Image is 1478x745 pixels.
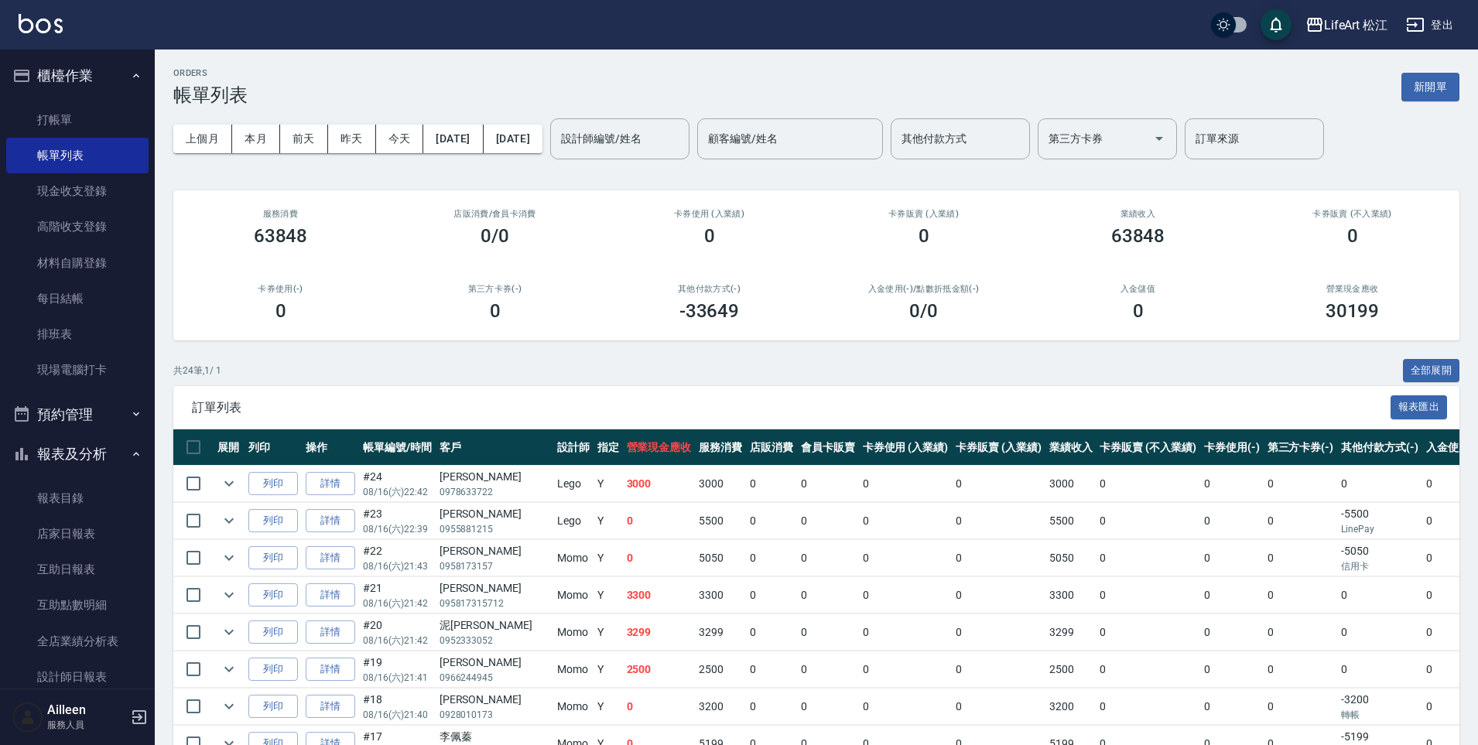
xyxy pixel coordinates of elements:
a: 全店業績分析表 [6,624,149,659]
button: 昨天 [328,125,376,153]
td: 3200 [695,689,746,725]
p: 0958173157 [440,559,549,573]
th: 第三方卡券(-) [1264,429,1338,466]
button: 報表匯出 [1391,395,1448,419]
td: 0 [797,689,859,725]
th: 卡券使用 (入業績) [859,429,953,466]
button: 前天 [280,125,328,153]
td: 0 [797,466,859,502]
td: 0 [1337,466,1422,502]
p: 服務人員 [47,718,126,732]
td: 0 [859,540,953,576]
td: 3300 [1045,577,1097,613]
div: [PERSON_NAME] [440,580,549,596]
td: 0 [1200,466,1264,502]
td: 0 [859,614,953,651]
span: 訂單列表 [192,400,1391,415]
td: Y [594,689,623,725]
a: 現場電腦打卡 [6,352,149,388]
a: 設計師日報表 [6,659,149,695]
a: 報表匯出 [1391,399,1448,414]
a: 詳情 [306,472,355,496]
a: 材料自購登錄 [6,245,149,281]
td: 0 [1264,651,1338,688]
th: 列印 [245,429,302,466]
td: 0 [1200,614,1264,651]
th: 設計師 [553,429,594,466]
th: 操作 [302,429,359,466]
button: expand row [217,546,241,569]
h3: 0 [490,300,501,322]
td: -5500 [1337,503,1422,539]
h2: 卡券使用 (入業績) [621,209,798,219]
h2: 入金儲值 [1049,284,1227,294]
td: Y [594,466,623,502]
button: 列印 [248,472,298,496]
img: Person [12,702,43,733]
td: #22 [359,540,436,576]
button: 預約管理 [6,395,149,435]
td: 0 [746,503,797,539]
h3: 0 [275,300,286,322]
td: 0 [1200,651,1264,688]
button: [DATE] [423,125,483,153]
h3: 帳單列表 [173,84,248,106]
div: [PERSON_NAME] [440,469,549,485]
h2: 營業現金應收 [1264,284,1441,294]
td: 0 [746,466,797,502]
button: 列印 [248,509,298,533]
h3: 0 /0 [909,300,938,322]
div: 泥[PERSON_NAME] [440,617,549,634]
th: 客戶 [436,429,553,466]
button: Open [1147,126,1172,151]
td: 0 [746,577,797,613]
a: 帳單列表 [6,138,149,173]
td: 0 [1200,689,1264,725]
td: 0 [1096,689,1199,725]
div: [PERSON_NAME] [440,543,549,559]
a: 詳情 [306,620,355,644]
th: 指定 [594,429,623,466]
td: #18 [359,689,436,725]
th: 其他付款方式(-) [1337,429,1422,466]
td: 0 [797,540,859,576]
td: -5050 [1337,540,1422,576]
h3: -33649 [679,300,740,322]
td: 3200 [1045,689,1097,725]
a: 新開單 [1401,79,1459,94]
td: #24 [359,466,436,502]
td: #19 [359,651,436,688]
p: 08/16 (六) 21:41 [363,671,432,685]
td: 3299 [1045,614,1097,651]
td: 3299 [695,614,746,651]
td: 3000 [1045,466,1097,502]
button: 全部展開 [1403,359,1460,383]
td: Y [594,540,623,576]
h2: 店販消費 /會員卡消費 [406,209,583,219]
th: 卡券使用(-) [1200,429,1264,466]
td: 0 [797,614,859,651]
button: 列印 [248,546,298,570]
h3: 0/0 [481,225,509,247]
p: 轉帳 [1341,708,1418,722]
button: expand row [217,695,241,718]
td: 0 [952,503,1045,539]
td: 0 [859,651,953,688]
td: 0 [1337,651,1422,688]
td: 5500 [1045,503,1097,539]
h2: 卡券販賣 (不入業績) [1264,209,1441,219]
a: 打帳單 [6,102,149,138]
th: 帳單編號/時間 [359,429,436,466]
h3: 63848 [254,225,308,247]
a: 詳情 [306,509,355,533]
h3: 0 [919,225,929,247]
th: 店販消費 [746,429,797,466]
a: 詳情 [306,546,355,570]
td: 0 [746,614,797,651]
td: 0 [952,577,1045,613]
td: 0 [952,614,1045,651]
h2: ORDERS [173,68,248,78]
a: 每日結帳 [6,281,149,316]
td: Y [594,614,623,651]
h2: 入金使用(-) /點數折抵金額(-) [835,284,1012,294]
